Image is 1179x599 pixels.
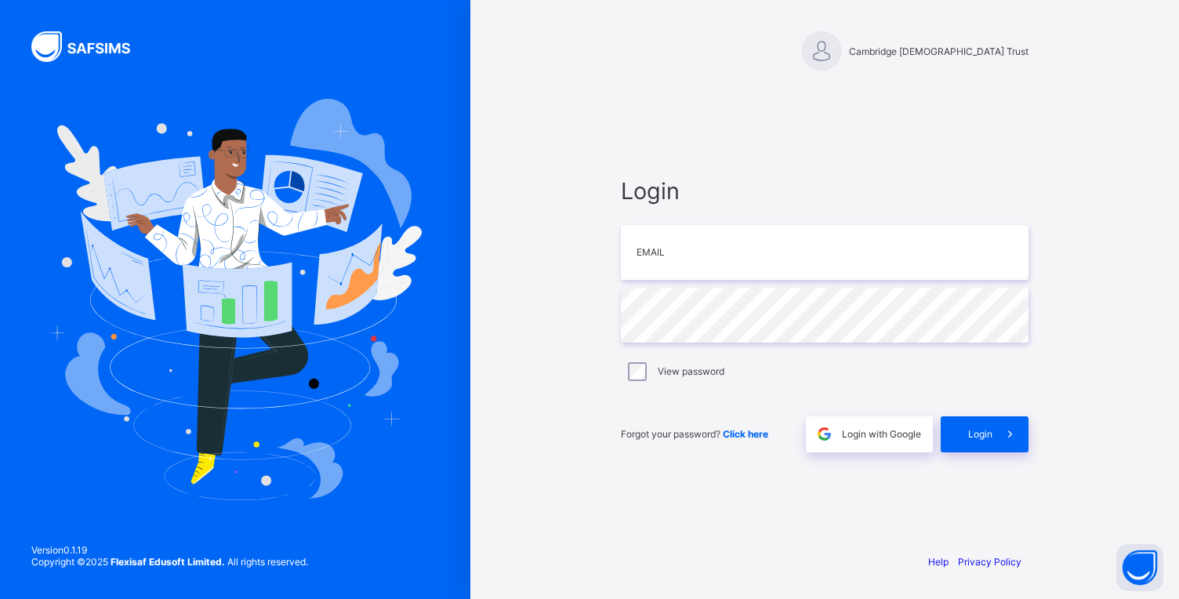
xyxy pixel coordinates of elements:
a: Privacy Policy [958,556,1021,568]
span: Login [621,177,1028,205]
img: google.396cfc9801f0270233282035f929180a.svg [815,425,833,443]
span: Login with Google [842,428,921,440]
label: View password [658,365,724,377]
a: Help [928,556,949,568]
span: Forgot your password? [621,428,768,440]
a: Click here [723,428,768,440]
strong: Flexisaf Edusoft Limited. [111,556,225,568]
img: Hero Image [49,99,422,500]
button: Open asap [1116,544,1163,591]
span: Cambridge [DEMOGRAPHIC_DATA] Trust [849,45,1028,57]
span: Version 0.1.19 [31,544,308,556]
span: Copyright © 2025 All rights reserved. [31,556,308,568]
span: Login [968,428,992,440]
img: SAFSIMS Logo [31,31,149,62]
